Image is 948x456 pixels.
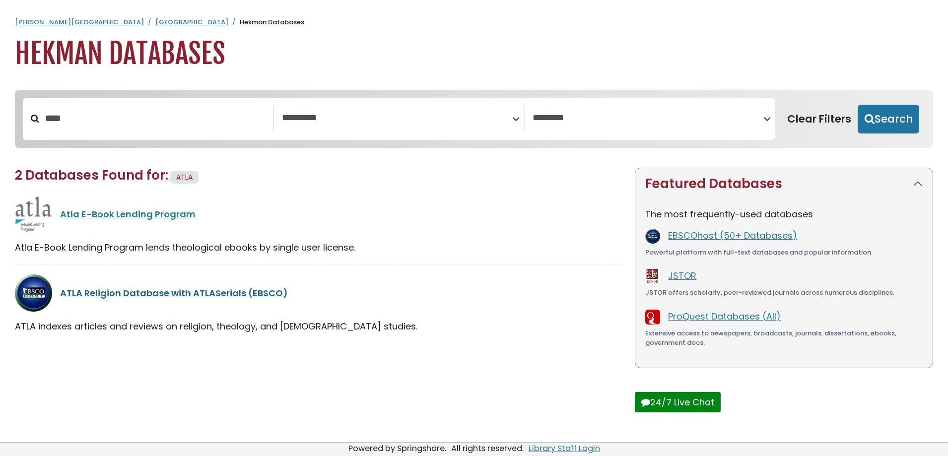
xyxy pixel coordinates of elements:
div: All rights reserved. [450,443,525,454]
nav: breadcrumb [15,17,933,27]
div: Powerful platform with full-text databases and popular information. [645,248,923,258]
div: ATLA indexes articles and reviews on religion, theology, and [DEMOGRAPHIC_DATA] studies. [15,320,623,333]
span: 2 Databases Found for: [15,166,168,184]
input: Search database by title or keyword [39,110,273,127]
a: ProQuest Databases (All) [668,310,781,323]
a: JSTOR [668,269,696,282]
li: Hekman Databases [228,17,304,27]
button: Clear Filters [781,105,858,133]
h1: Hekman Databases [15,37,933,70]
nav: Search filters [15,90,933,148]
button: 24/7 Live Chat [635,392,721,412]
button: Submit for Search Results [858,105,919,133]
a: Library Staff Login [529,443,600,454]
a: Atla E-Book Lending Program [60,208,196,220]
textarea: Search [282,113,513,124]
div: Powered by Springshare. [347,443,448,454]
a: [PERSON_NAME][GEOGRAPHIC_DATA] [15,17,144,27]
a: [GEOGRAPHIC_DATA] [155,17,228,27]
button: Featured Databases [635,168,933,199]
a: EBSCOhost (50+ Databases) [668,229,797,242]
a: ATLA Religion Database with ATLASerials (EBSCO) [60,287,288,299]
span: ATLA [176,172,193,182]
textarea: Search [533,113,763,124]
div: Extensive access to newspapers, broadcasts, journals, dissertations, ebooks, government docs. [645,328,923,348]
div: JSTOR offers scholarly, peer-reviewed journals across numerous disciplines. [645,288,923,298]
p: The most frequently-used databases [645,207,923,221]
div: Atla E-Book Lending Program lends theological ebooks by single user license. [15,241,623,254]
